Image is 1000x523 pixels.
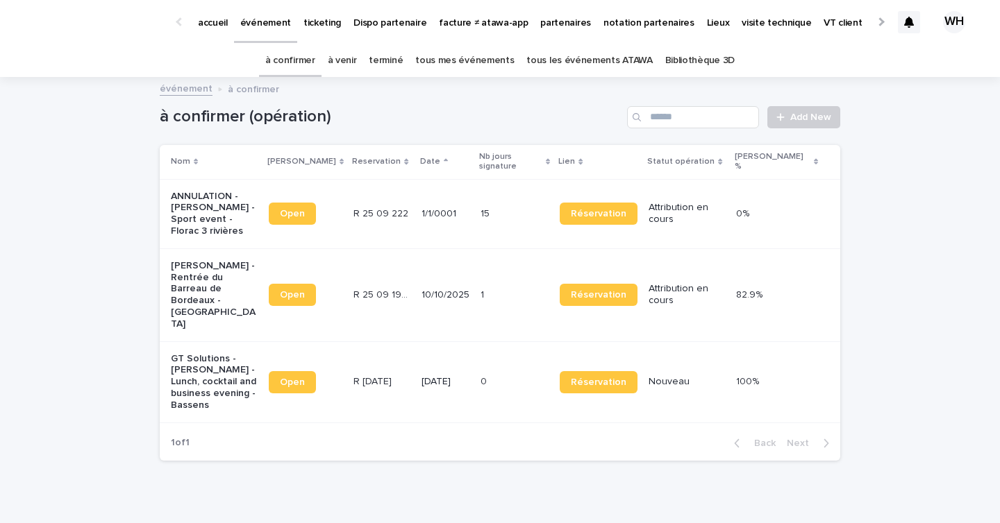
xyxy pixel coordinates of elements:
p: 1 of 1 [160,426,201,460]
a: Réservation [560,371,637,393]
a: Open [269,284,316,306]
p: Lien [558,154,575,169]
a: événement [160,80,212,96]
p: [PERSON_NAME] % [735,149,810,175]
p: 0 [481,373,490,388]
span: Réservation [571,377,626,387]
a: Réservation [560,284,637,306]
tr: ANNULATION - [PERSON_NAME] - Sport event - Florac 3 rivièresOpenR 25 09 222R 25 09 222 1/1/000115... [160,179,840,248]
p: Nouveau [649,376,725,388]
div: WH [943,11,965,33]
p: Attribution en cours [649,202,725,225]
p: R 25 09 1941 [353,286,413,301]
p: 0% [736,205,752,220]
p: R 25 09 222 [353,205,411,220]
a: à venir [328,44,357,77]
p: 100% [736,373,762,388]
a: Open [269,203,316,225]
p: [DATE] [422,376,469,388]
a: tous mes événements [415,44,514,77]
p: 15 [481,205,492,220]
span: Réservation [571,290,626,300]
a: terminé [369,44,403,77]
p: GT Solutions - [PERSON_NAME] - Lunch, cocktail and business evening - Bassens [171,353,258,411]
p: [PERSON_NAME] - Rentrée du Barreau de Bordeaux - [GEOGRAPHIC_DATA] [171,260,258,330]
a: Réservation [560,203,637,225]
p: Nb jours signature [479,149,542,175]
span: Open [280,290,305,300]
p: 10/10/2025 [422,289,469,301]
tr: [PERSON_NAME] - Rentrée du Barreau de Bordeaux - [GEOGRAPHIC_DATA]OpenR 25 09 1941R 25 09 1941 10... [160,248,840,341]
p: Attribution en cours [649,283,725,307]
p: R [DATE] [353,373,394,388]
a: Bibliothèque 3D [665,44,735,77]
p: 82.9% [736,286,765,301]
p: 1/1/0001 [422,208,469,220]
h1: à confirmer (opération) [160,107,622,127]
p: Reservation [352,154,401,169]
a: Add New [767,106,840,128]
p: Nom [171,154,190,169]
span: Réservation [571,209,626,218]
button: Back [723,437,781,449]
p: Date [420,154,440,169]
p: Statut opération [647,154,715,169]
p: ANNULATION - [PERSON_NAME] - Sport event - Florac 3 rivières [171,191,258,237]
span: Open [280,209,305,218]
span: Open [280,377,305,387]
span: Add New [790,112,831,122]
img: Ls34BcGeRexTGTNfXpUC [28,8,162,36]
span: Next [787,438,817,448]
a: tous les événements ATAWA [526,44,652,77]
input: Search [627,106,759,128]
p: à confirmer [228,80,279,96]
a: Open [269,371,316,393]
p: [PERSON_NAME] [267,154,336,169]
button: Next [781,437,840,449]
span: Back [746,438,776,448]
p: 1 [481,286,487,301]
tr: GT Solutions - [PERSON_NAME] - Lunch, cocktail and business evening - BassensOpenR [DATE]R [DATE]... [160,341,840,422]
a: à confirmer [265,44,315,77]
